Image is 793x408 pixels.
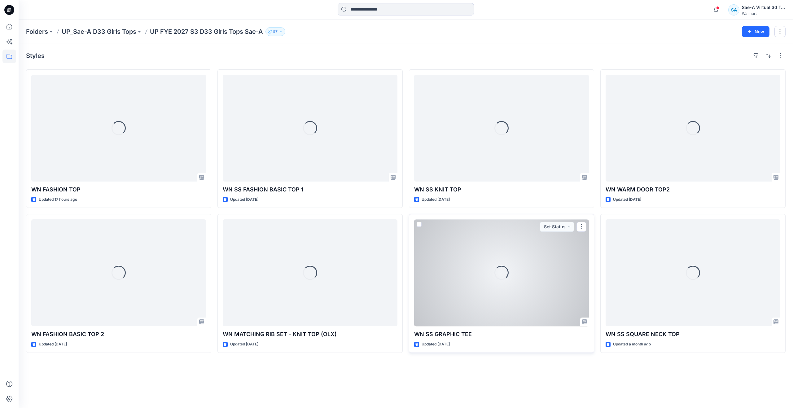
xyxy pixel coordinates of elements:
p: Updated [DATE] [422,341,450,348]
a: UP_Sae-A D33 Girls Tops [62,27,136,36]
p: WN MATCHING RIB SET - KNIT TOP (OLX) [223,330,397,339]
p: WN SS KNIT TOP [414,185,589,194]
p: WN SS SQUARE NECK TOP [606,330,780,339]
p: Updated a month ago [613,341,651,348]
h4: Styles [26,52,45,59]
p: WN WARM DOOR TOP2 [606,185,780,194]
p: Updated [DATE] [230,341,258,348]
p: Updated [DATE] [39,341,67,348]
p: WN FASHION BASIC TOP 2 [31,330,206,339]
p: WN FASHION TOP [31,185,206,194]
p: Updated 17 hours ago [39,196,77,203]
p: WN SS GRAPHIC TEE [414,330,589,339]
p: UP FYE 2027 S3 D33 Girls Tops Sae-A [150,27,263,36]
p: Updated [DATE] [230,196,258,203]
p: Updated [DATE] [422,196,450,203]
p: Updated [DATE] [613,196,641,203]
p: WN SS FASHION BASIC TOP 1 [223,185,397,194]
div: Sae-A Virtual 3d Team [742,4,785,11]
button: 57 [265,27,285,36]
a: Folders [26,27,48,36]
p: 57 [273,28,278,35]
div: Walmart [742,11,785,16]
button: New [742,26,769,37]
div: SA [728,4,739,15]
